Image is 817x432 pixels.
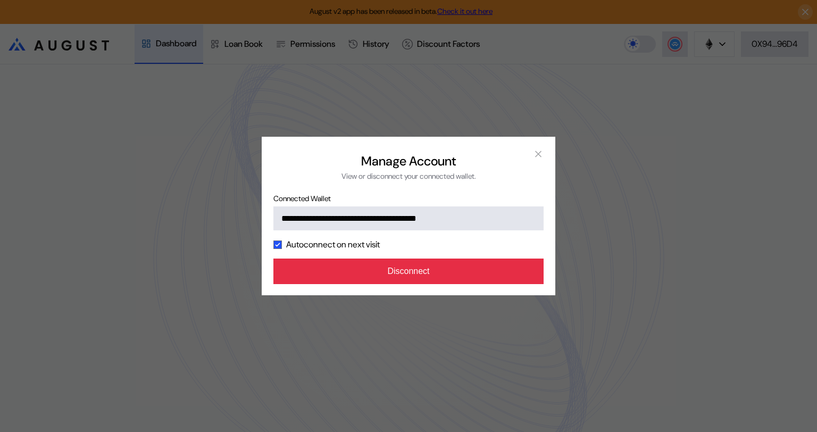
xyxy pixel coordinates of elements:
[530,145,547,162] button: close modal
[341,171,476,181] div: View or disconnect your connected wallet.
[361,153,456,169] h2: Manage Account
[286,239,380,250] label: Autoconnect on next visit
[273,194,544,203] span: Connected Wallet
[273,259,544,284] button: Disconnect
